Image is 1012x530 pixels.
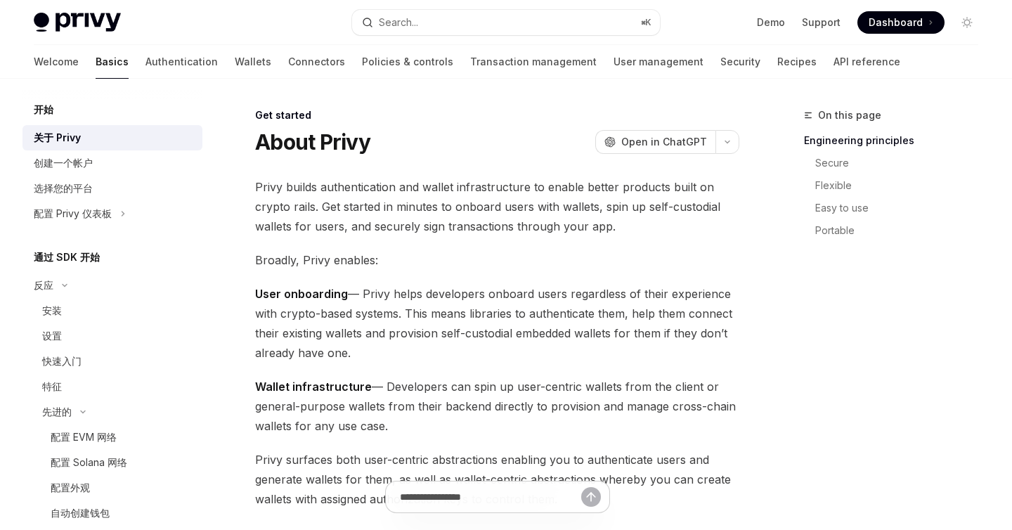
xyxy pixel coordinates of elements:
a: 配置 Solana 网络 [22,450,202,475]
a: 快速入门 [22,349,202,374]
span: Open in ChatGPT [621,135,707,149]
font: 通过 SDK 开始 [34,251,100,263]
h1: About Privy [255,129,370,155]
a: 选择您的平台 [22,176,202,201]
strong: Wallet infrastructure [255,380,372,394]
a: Secure [815,152,990,174]
a: 特征 [22,374,202,399]
span: — Privy helps developers onboard users regardless of their experience with crypto-based systems. ... [255,284,739,363]
strong: User onboarding [255,287,348,301]
a: User management [614,45,703,79]
button: Toggle dark mode [956,11,978,34]
a: Policies & controls [362,45,453,79]
span: Dashboard [869,15,923,30]
a: Transaction management [470,45,597,79]
a: Demo [757,15,785,30]
span: Privy builds authentication and wallet infrastructure to enable better products built on crypto r... [255,177,739,236]
div: Search... [379,14,418,31]
a: Connectors [288,45,345,79]
font: 安装 [42,304,62,316]
a: Wallets [235,45,271,79]
div: Get started [255,108,739,122]
a: API reference [833,45,900,79]
span: On this page [818,107,881,124]
a: 设置 [22,323,202,349]
button: Send message [581,487,601,507]
a: 创建一个帐户 [22,150,202,176]
span: ⌘ K [641,17,651,28]
a: Easy to use [815,197,990,219]
a: Basics [96,45,129,79]
span: Privy surfaces both user-centric abstractions enabling you to authenticate users and generate wal... [255,450,739,509]
a: 关于 Privy [22,125,202,150]
a: Portable [815,219,990,242]
span: — Developers can spin up user-centric wallets from the client or general-purpose wallets from the... [255,377,739,436]
a: Security [720,45,760,79]
font: 创建一个帐户 [34,157,93,169]
font: 配置外观 [51,481,90,493]
span: Broadly, Privy enables: [255,250,739,270]
a: 配置 EVM 网络 [22,425,202,450]
button: Open in ChatGPT [595,130,715,154]
a: Recipes [777,45,817,79]
font: 开始 [34,103,53,115]
font: 自动创建钱包 [51,507,110,519]
font: 快速入门 [42,355,82,367]
font: 关于 Privy [34,131,81,143]
a: Flexible [815,174,990,197]
font: 选择您的平台 [34,182,93,194]
font: 配置 Privy 仪表板 [34,207,112,219]
a: Support [802,15,841,30]
a: Authentication [145,45,218,79]
font: 配置 EVM 网络 [51,431,117,443]
a: Engineering principles [804,129,990,152]
img: light logo [34,13,121,32]
font: 配置 Solana 网络 [51,456,127,468]
font: 设置 [42,330,62,342]
a: 自动创建钱包 [22,500,202,526]
button: Search...⌘K [352,10,659,35]
font: 反应 [34,279,53,291]
a: Dashboard [857,11,945,34]
font: 先进的 [42,406,72,418]
a: Welcome [34,45,79,79]
a: 安装 [22,298,202,323]
a: 配置外观 [22,475,202,500]
font: 特征 [42,380,62,392]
